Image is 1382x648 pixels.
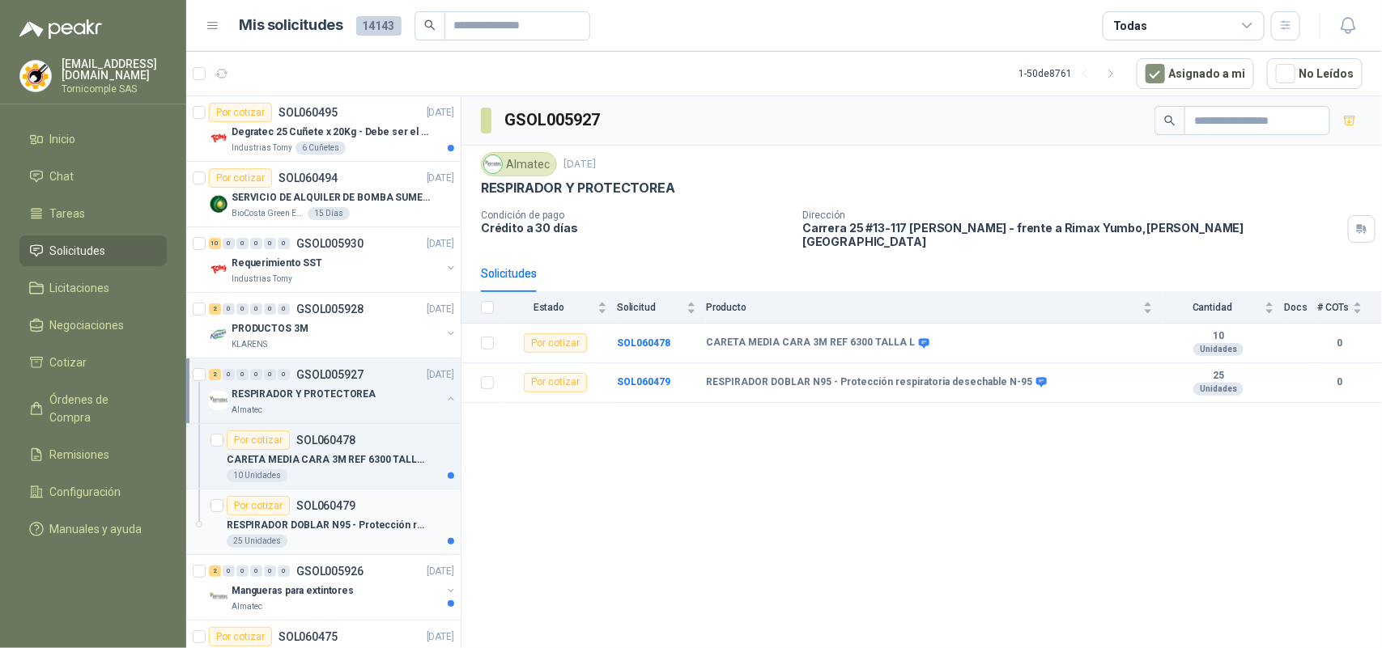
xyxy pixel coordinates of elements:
span: Cantidad [1163,302,1261,313]
div: Almatec [481,152,557,176]
p: SERVICIO DE ALQUILER DE BOMBA SUMERGIBLE DE 1 HP [232,190,433,205]
div: 1 - 50 de 8761 [1018,61,1124,87]
span: Manuales y ayuda [50,520,142,538]
a: Por cotizarSOL060494[DATE] Company LogoSERVICIO DE ALQUILER DE BOMBA SUMERGIBLE DE 1 HPBioCosta G... [186,162,461,227]
a: Licitaciones [19,273,167,303]
span: Inicio [50,130,76,148]
th: Estado [504,292,617,324]
p: [EMAIL_ADDRESS][DOMAIN_NAME] [62,58,167,81]
p: SOL060475 [279,631,338,642]
p: GSOL005930 [296,238,364,249]
a: Cotizar [19,347,167,378]
div: Unidades [1193,383,1244,396]
h1: Mis solicitudes [240,14,343,37]
p: Tornicomple SAS [62,84,167,94]
a: Remisiones [19,439,167,470]
div: 25 Unidades [227,535,287,548]
span: # COTs [1317,302,1350,313]
span: 14143 [356,16,402,36]
p: Dirección [802,210,1342,221]
p: RESPIRADOR DOBLAR N95 - Protección respiratoria desechable N-95 [227,518,428,533]
p: Degratec 25 Cuñete x 20Kg - Debe ser el de Tecnas (por ahora homologado) - (Adjuntar ficha técnica) [232,125,433,140]
p: Requerimiento SST [232,256,322,271]
a: 2 0 0 0 0 0 GSOL005926[DATE] Company LogoMangueras para extintoresAlmatec [209,561,457,613]
span: search [1164,115,1176,126]
p: [DATE] [427,629,454,645]
div: Por cotizar [524,373,587,392]
div: 0 [278,369,290,380]
div: 0 [236,369,249,380]
p: CARETA MEDIA CARA 3M REF 6300 TALLA L [227,452,428,468]
a: 2 0 0 0 0 0 GSOL005927[DATE] Company LogoRESPIRADOR Y PROTECTOREAAlmatec [209,365,457,417]
span: search [424,19,436,31]
b: 10 [1163,330,1274,343]
p: PRODUCTOS 3M [232,321,308,337]
p: [DATE] [427,302,454,317]
p: Crédito a 30 días [481,221,789,235]
p: [DATE] [563,157,596,172]
p: [DATE] [427,171,454,186]
p: SOL060495 [279,107,338,118]
p: Mangueras para extintores [232,583,354,599]
span: Chat [50,167,74,185]
p: [DATE] [427,105,454,121]
h3: GSOL005927 [504,108,602,133]
p: SOL060479 [296,500,355,511]
span: Cotizar [50,354,87,371]
img: Company Logo [209,129,228,148]
a: Tareas [19,198,167,229]
b: 0 [1317,336,1363,351]
div: 0 [278,238,290,249]
div: 0 [264,565,276,577]
a: 2 0 0 0 0 0 GSOL005928[DATE] Company LogoPRODUCTOS 3MKLARENS [209,299,457,351]
div: Por cotizar [227,496,290,515]
a: Inicio [19,124,167,155]
div: 2 [209,565,221,577]
p: Almatec [232,404,262,417]
span: Producto [706,302,1140,313]
div: 2 [209,369,221,380]
p: [DATE] [427,367,454,383]
p: Industrias Tomy [232,142,292,155]
a: Por cotizarSOL060478CARETA MEDIA CARA 3M REF 6300 TALLA L10 Unidades [186,424,461,489]
p: RESPIRADOR Y PROTECTOREA [481,180,675,197]
div: 0 [223,565,235,577]
div: Por cotizar [209,627,272,646]
p: [DATE] [427,564,454,579]
p: RESPIRADOR Y PROTECTOREA [232,387,376,402]
span: Órdenes de Compra [50,391,151,426]
a: Por cotizarSOL060495[DATE] Company LogoDegratec 25 Cuñete x 20Kg - Debe ser el de Tecnas (por aho... [186,96,461,162]
a: SOL060478 [617,337,670,349]
div: Por cotizar [227,430,290,450]
img: Logo peakr [19,19,102,39]
div: 0 [250,369,262,380]
th: Producto [706,292,1163,324]
a: Por cotizarSOL060479RESPIRADOR DOBLAR N95 - Protección respiratoria desechable N-9525 Unidades [186,489,461,555]
div: 2 [209,303,221,315]
a: Configuración [19,476,167,507]
span: Negociaciones [50,316,125,334]
div: 15 Días [308,207,350,220]
th: Docs [1284,292,1317,324]
th: # COTs [1317,292,1382,324]
button: No Leídos [1267,58,1363,89]
div: Por cotizar [209,168,272,188]
div: Unidades [1193,343,1244,356]
img: Company Logo [209,325,228,345]
a: Solicitudes [19,235,167,266]
div: Todas [1113,17,1147,35]
div: 0 [223,238,235,249]
div: 0 [236,303,249,315]
b: CARETA MEDIA CARA 3M REF 6300 TALLA L [706,337,915,349]
div: 10 Unidades [227,469,287,482]
a: SOL060479 [617,376,670,388]
p: Industrias Tomy [232,273,292,286]
div: 0 [264,238,276,249]
b: 0 [1317,375,1363,390]
p: SOL060478 [296,434,355,446]
p: BioCosta Green Energy S.A.S [232,207,304,220]
b: 25 [1163,370,1274,383]
a: Manuales y ayuda [19,514,167,544]
p: Almatec [232,600,262,613]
